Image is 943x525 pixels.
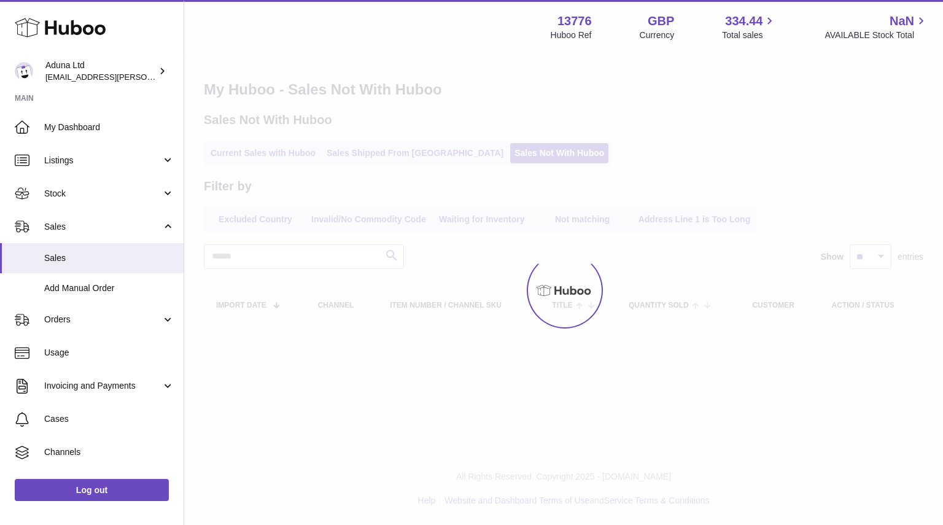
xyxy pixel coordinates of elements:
span: Usage [44,347,174,359]
span: Add Manual Order [44,282,174,294]
a: Log out [15,479,169,501]
div: Currency [640,29,675,41]
strong: 13776 [557,13,592,29]
span: [EMAIL_ADDRESS][PERSON_NAME][PERSON_NAME][DOMAIN_NAME] [45,72,312,82]
a: NaN AVAILABLE Stock Total [825,13,928,41]
img: deborahe.kamara@aduna.com [15,62,33,80]
span: Listings [44,155,161,166]
span: My Dashboard [44,122,174,133]
a: 334.44 Total sales [722,13,777,41]
span: Orders [44,314,161,325]
span: Sales [44,252,174,264]
span: Stock [44,188,161,200]
span: 334.44 [725,13,763,29]
span: Total sales [722,29,777,41]
span: Cases [44,413,174,425]
span: Invoicing and Payments [44,380,161,392]
strong: GBP [648,13,674,29]
div: Aduna Ltd [45,60,156,83]
span: NaN [890,13,914,29]
span: Sales [44,221,161,233]
span: AVAILABLE Stock Total [825,29,928,41]
span: Channels [44,446,174,458]
div: Huboo Ref [551,29,592,41]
